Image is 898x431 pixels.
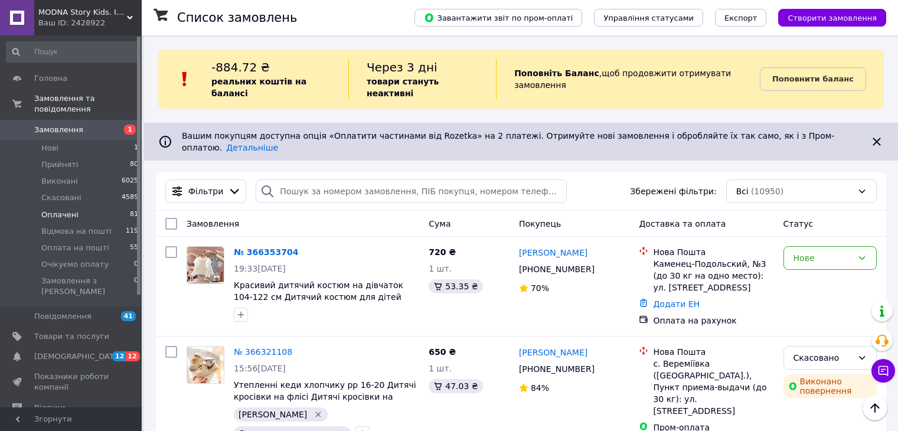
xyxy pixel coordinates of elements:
span: 6025 [122,176,138,187]
span: Cума [429,219,450,228]
div: Нове [793,252,853,265]
span: 119 [126,226,138,237]
span: Покупець [519,219,561,228]
span: Очікуємо оплату [41,259,109,270]
span: 12 [126,351,139,361]
input: Пошук за номером замовлення, ПІБ покупця, номером телефону, Email, номером накладної [256,179,567,203]
span: Доставка та оплата [639,219,726,228]
span: Замовлення [34,125,83,135]
div: [PHONE_NUMBER] [517,261,597,277]
span: 720 ₴ [429,247,456,257]
span: 81 [130,210,138,220]
span: Показники роботи компанії [34,371,109,393]
b: Поповнити баланс [772,74,854,83]
input: Пошук [6,41,139,63]
span: Оплата на пошті [41,243,109,253]
a: Фото товару [187,346,224,384]
span: Замовлення [187,219,239,228]
a: Красивий дитячий костюм на дівчаток 104-122 см Дитячий костюм для дітей [234,280,403,302]
a: Додати ЕН [653,299,700,309]
a: Утепленні кеди хлопчику рр 16-20 Дитячі кросівки на флісі Дитячі кросівки на холодну осінь р.18-1... [234,380,416,413]
span: -884.72 ₴ [211,60,270,74]
span: Замовлення з [PERSON_NAME] [41,276,134,297]
div: Виконано повернення [783,374,877,398]
div: 47.03 ₴ [429,379,482,393]
button: Експорт [715,9,767,27]
a: № 366321108 [234,347,292,357]
button: Чат з покупцем [871,359,895,383]
span: Відгуки [34,403,65,413]
button: Завантажити звіт по пром-оплаті [414,9,582,27]
span: 41 [121,311,136,321]
a: Поповнити баланс [760,67,866,91]
span: Управління статусами [603,14,694,22]
span: 70% [531,283,549,293]
div: Нова Пошта [653,246,773,258]
span: Повідомлення [34,311,92,322]
span: MODNA Story Kids. Інтернет-магазин модного дитячого та підліткового одягу та взуття [38,7,127,18]
span: Прийняті [41,159,78,170]
div: Нова Пошта [653,346,773,358]
span: Вашим покупцям доступна опція «Оплатити частинами від Rozetka» на 2 платежі. Отримуйте нові замов... [182,131,834,152]
span: Створити замовлення [788,14,877,22]
span: Всі [736,185,749,197]
span: Головна [34,73,67,84]
div: Каменец-Подольский, №3 (до 30 кг на одно место): ул. [STREET_ADDRESS] [653,258,773,293]
div: с. Вереміївка ([GEOGRAPHIC_DATA].), Пункт приема-выдачи (до 30 кг): ул. [STREET_ADDRESS] [653,358,773,417]
a: Детальніше [226,143,278,152]
div: 53.35 ₴ [429,279,482,293]
a: № 366353704 [234,247,298,257]
span: Замовлення та повідомлення [34,93,142,115]
span: (10950) [751,187,783,196]
span: Скасовані [41,192,81,203]
img: Фото товару [187,347,224,383]
a: [PERSON_NAME] [519,347,587,358]
div: , щоб продовжити отримувати замовлення [496,59,760,99]
span: 650 ₴ [429,347,456,357]
b: реальних коштів на балансі [211,77,306,98]
span: 1 шт. [429,264,452,273]
a: Створити замовлення [766,12,886,22]
span: 19:33[DATE] [234,264,286,273]
span: [DEMOGRAPHIC_DATA] [34,351,122,362]
span: 1 [134,143,138,154]
span: Завантажити звіт по пром-оплаті [424,12,573,23]
span: 0 [134,276,138,297]
button: Управління статусами [594,9,703,27]
svg: Видалити мітку [314,410,323,419]
span: 12 [112,351,126,361]
span: 84% [531,383,549,393]
div: Скасовано [793,351,853,364]
button: Наверх [863,396,887,420]
span: [PERSON_NAME] [239,410,307,419]
span: Відмова на пошті [41,226,112,237]
span: 0 [134,259,138,270]
span: Виконані [41,176,78,187]
span: 15:56[DATE] [234,364,286,373]
a: Фото товару [187,246,224,284]
span: Збережені фільтри: [630,185,716,197]
span: Нові [41,143,58,154]
div: Ваш ID: 2428922 [38,18,142,28]
span: 80 [130,159,138,170]
span: Через 3 дні [367,60,437,74]
span: 1 шт. [429,364,452,373]
span: Оплачені [41,210,79,220]
img: Фото товару [187,247,224,283]
span: 1 [124,125,136,135]
span: Фільтри [188,185,223,197]
span: Експорт [724,14,757,22]
span: 4589 [122,192,138,203]
img: :exclamation: [176,70,194,88]
div: Оплата на рахунок [653,315,773,326]
b: Поповніть Баланс [514,68,599,78]
b: товари стануть неактивні [367,77,439,98]
h1: Список замовлень [177,11,297,25]
span: 55 [130,243,138,253]
button: Створити замовлення [778,9,886,27]
a: [PERSON_NAME] [519,247,587,259]
span: Статус [783,219,814,228]
div: [PHONE_NUMBER] [517,361,597,377]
